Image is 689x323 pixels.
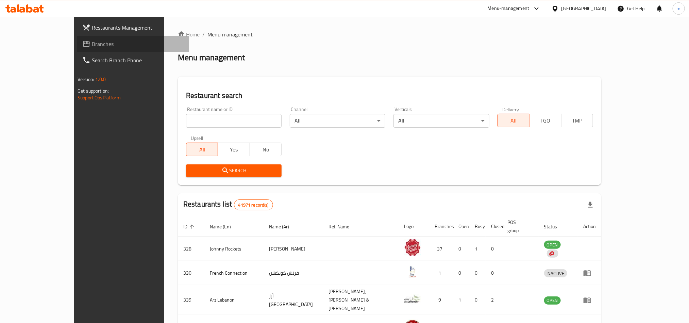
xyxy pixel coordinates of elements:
span: Restaurants Management [92,23,184,32]
span: OPEN [544,296,561,304]
label: Upsell [191,136,203,141]
a: Branches [77,36,189,52]
span: Menu management [207,30,253,38]
th: Action [578,216,601,237]
span: POS group [507,218,531,235]
button: TMP [561,114,593,127]
img: delivery hero logo [548,251,554,257]
div: All [393,114,489,128]
img: Johnny Rockets [404,239,421,256]
td: 1 [469,237,486,261]
div: Menu [583,296,596,304]
img: Arz Lebanon [404,290,421,307]
h2: Restaurants list [183,199,273,210]
th: Logo [399,216,429,237]
div: Export file [582,197,599,213]
h2: Menu management [178,52,245,63]
td: فرنش كونكشن [264,261,323,285]
td: 328 [178,237,204,261]
td: 0 [453,261,469,285]
td: French Connection [204,261,264,285]
span: Status [544,223,566,231]
span: INACTIVE [544,270,567,277]
div: Total records count [234,199,273,210]
span: ID [183,223,196,231]
div: Menu-management [488,4,530,13]
button: No [250,143,282,156]
th: Branches [429,216,453,237]
a: Support.OpsPlatform [78,93,121,102]
td: 37 [429,237,453,261]
td: 0 [453,237,469,261]
td: 0 [469,285,486,315]
td: 2 [486,285,502,315]
th: Busy [469,216,486,237]
span: TGO [532,116,558,126]
div: Menu [583,269,596,277]
span: m [677,5,681,12]
nav: breadcrumb [178,30,601,38]
span: Name (Ar) [269,223,298,231]
button: Yes [218,143,250,156]
div: Indicates that the vendor menu management has been moved to DH Catalog service [547,249,558,258]
span: Branches [92,40,184,48]
td: 339 [178,285,204,315]
td: 330 [178,261,204,285]
td: 0 [469,261,486,285]
li: / [202,30,205,38]
span: 41971 record(s) [234,202,273,208]
span: Get support on: [78,86,109,95]
span: Ref. Name [329,223,358,231]
span: Version: [78,75,94,84]
div: All [290,114,385,128]
span: OPEN [544,241,561,249]
span: No [253,145,279,155]
th: Open [453,216,469,237]
td: 0 [486,237,502,261]
td: [PERSON_NAME],[PERSON_NAME] & [PERSON_NAME] [323,285,399,315]
div: [GEOGRAPHIC_DATA] [561,5,606,12]
td: 0 [486,261,502,285]
td: [PERSON_NAME] [264,237,323,261]
td: 9 [429,285,453,315]
div: OPEN [544,241,561,249]
input: Search for restaurant name or ID.. [186,114,282,128]
span: Name (En) [210,223,240,231]
td: Arz Lebanon [204,285,264,315]
button: All [498,114,530,127]
h2: Restaurant search [186,91,593,101]
img: French Connection [404,263,421,280]
a: Search Branch Phone [77,52,189,68]
span: Yes [221,145,247,155]
button: TGO [529,114,561,127]
td: 1 [429,261,453,285]
td: Johnny Rockets [204,237,264,261]
td: أرز [GEOGRAPHIC_DATA] [264,285,323,315]
span: Search [191,166,276,175]
a: Restaurants Management [77,19,189,36]
th: Closed [486,216,502,237]
label: Delivery [502,107,519,112]
td: 1 [453,285,469,315]
span: All [501,116,527,126]
span: TMP [564,116,590,126]
span: Search Branch Phone [92,56,184,64]
button: Search [186,164,282,177]
span: All [189,145,215,155]
button: All [186,143,218,156]
span: 1.0.0 [95,75,106,84]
